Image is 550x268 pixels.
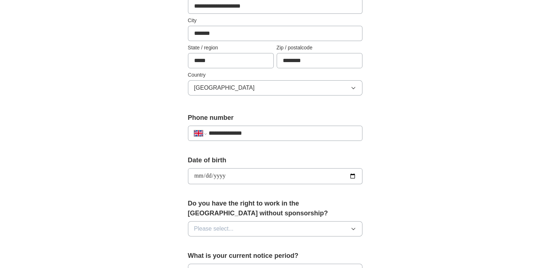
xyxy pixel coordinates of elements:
button: [GEOGRAPHIC_DATA] [188,80,362,96]
button: Please select... [188,221,362,236]
span: [GEOGRAPHIC_DATA] [194,84,255,92]
label: Country [188,71,362,79]
label: Date of birth [188,155,362,165]
label: Zip / postalcode [277,44,362,52]
label: What is your current notice period? [188,251,362,261]
label: City [188,17,362,24]
label: State / region [188,44,274,52]
label: Phone number [188,113,362,123]
span: Please select... [194,224,234,233]
label: Do you have the right to work in the [GEOGRAPHIC_DATA] without sponsorship? [188,199,362,218]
